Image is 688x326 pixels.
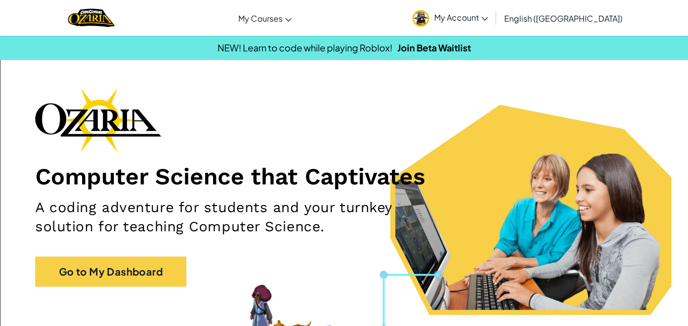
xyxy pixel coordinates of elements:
a: English ([GEOGRAPHIC_DATA]) [499,5,628,32]
h2: A coding adventure for students and your turnkey solution for teaching Computer Science. [35,198,449,236]
h1: Computer Science that Captivates [35,162,653,190]
span: My Account [434,12,488,23]
span: English ([GEOGRAPHIC_DATA]) [504,13,623,24]
a: Join Beta Waitlist [397,42,471,53]
a: Go to My Dashboard [35,256,186,287]
img: Home [68,8,115,28]
a: Ozaria by CodeCombat logo [68,8,115,28]
img: avatar [412,10,429,27]
a: My Courses [233,5,297,32]
span: My Courses [238,13,283,24]
img: Ozaria branding logo [35,88,161,152]
a: My Account [407,2,493,34]
span: NEW! Learn to code while playing Roblox! [218,42,392,53]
